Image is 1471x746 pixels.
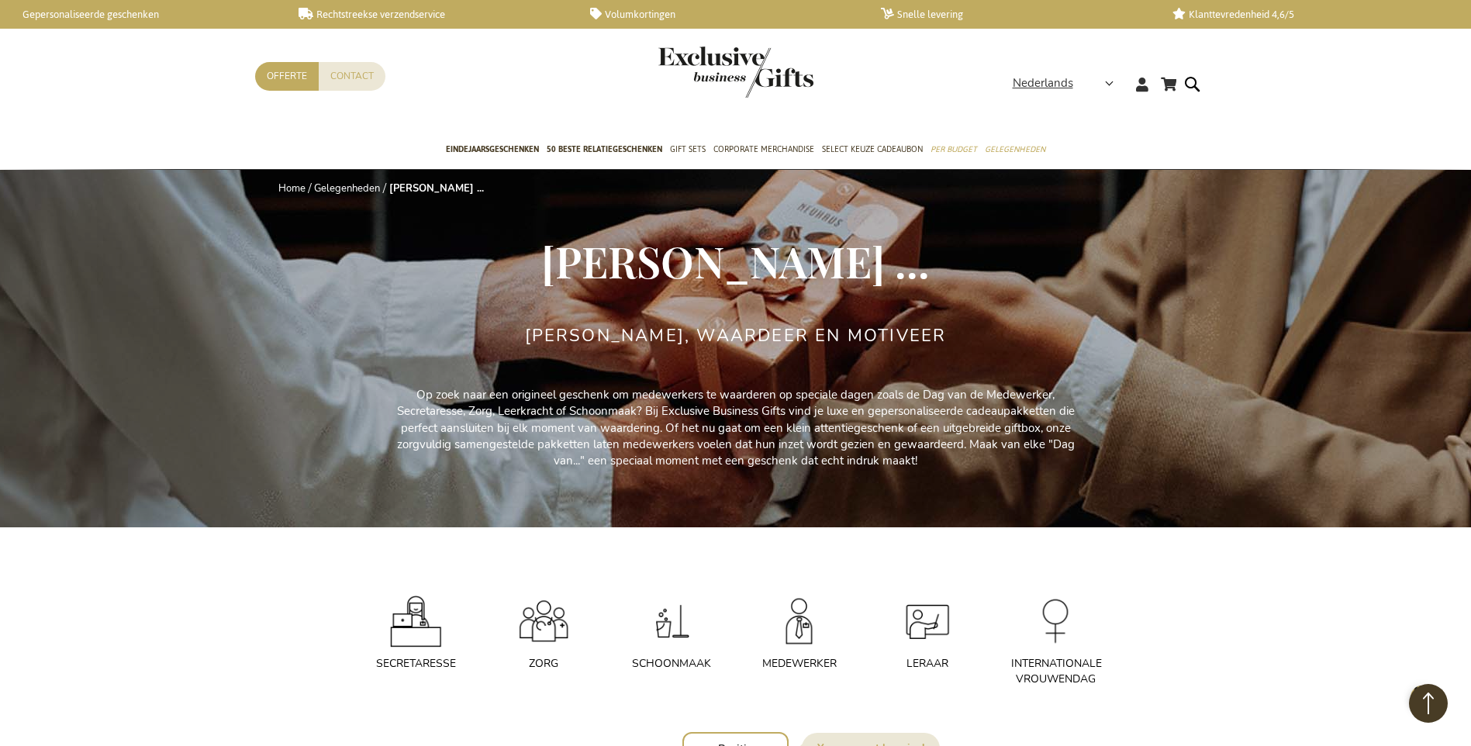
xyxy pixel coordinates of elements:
[547,131,662,170] a: 50 beste relatiegeschenken
[670,131,706,170] a: Gift Sets
[1172,8,1438,21] a: Klanttevredenheid 4,6/5
[740,594,860,648] a: Employee Day
[822,141,923,157] span: Select Keuze Cadeaubon
[446,131,539,170] a: Eindejaarsgeschenken
[278,181,306,195] a: Home
[516,594,571,648] img: Zorg
[299,8,565,21] a: Rechtstreekse verzendservice
[525,326,947,345] h2: [PERSON_NAME], waardeer en motiveer
[881,8,1147,21] a: Snelle levering
[713,141,814,157] span: Corporate Merchandise
[499,656,589,672] div: Zorg
[255,62,319,91] a: Offerte
[590,8,856,21] a: Volumkortingen
[612,594,732,648] a: Day Of The Cleaners
[356,594,476,648] a: Secretary\'s Day
[1013,74,1124,92] div: Nederlands
[1011,656,1100,687] div: Internationale vrouwendag
[1028,594,1083,648] img: Internationale vrouwendag
[985,141,1045,157] span: Gelegenheden
[931,131,977,170] a: Per Budget
[883,656,972,672] div: Leraar
[713,131,814,170] a: Corporate Merchandise
[484,594,604,648] a: Healthcare Day
[931,141,977,157] span: Per Budget
[389,181,484,195] strong: [PERSON_NAME] ...
[644,594,699,648] img: Schoonmaak
[371,656,461,672] div: Secretaresse
[658,47,813,98] img: Exclusive Business gifts logo
[772,594,827,648] img: Medewerker
[900,594,955,648] img: Leraar
[541,232,930,289] span: [PERSON_NAME] ...
[319,62,385,91] a: Contact
[670,141,706,157] span: Gift Sets
[996,594,1116,648] a: International Women\'s Day
[8,8,274,21] a: Gepersonaliseerde geschenken
[868,594,988,648] a: Teacher\'s Day
[822,131,923,170] a: Select Keuze Cadeaubon
[658,47,736,98] a: store logo
[1013,74,1073,92] span: Nederlands
[627,656,717,672] div: Schoonmaak
[985,131,1045,170] a: Gelegenheden
[388,594,443,648] img: Secretaresse
[387,387,1085,470] p: Op zoek naar een origineel geschenk om medewerkers te waarderen op speciale dagen zoals de Dag va...
[314,181,380,195] a: Gelegenheden
[547,141,662,157] span: 50 beste relatiegeschenken
[755,656,844,672] div: Medewerker
[446,141,539,157] span: Eindejaarsgeschenken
